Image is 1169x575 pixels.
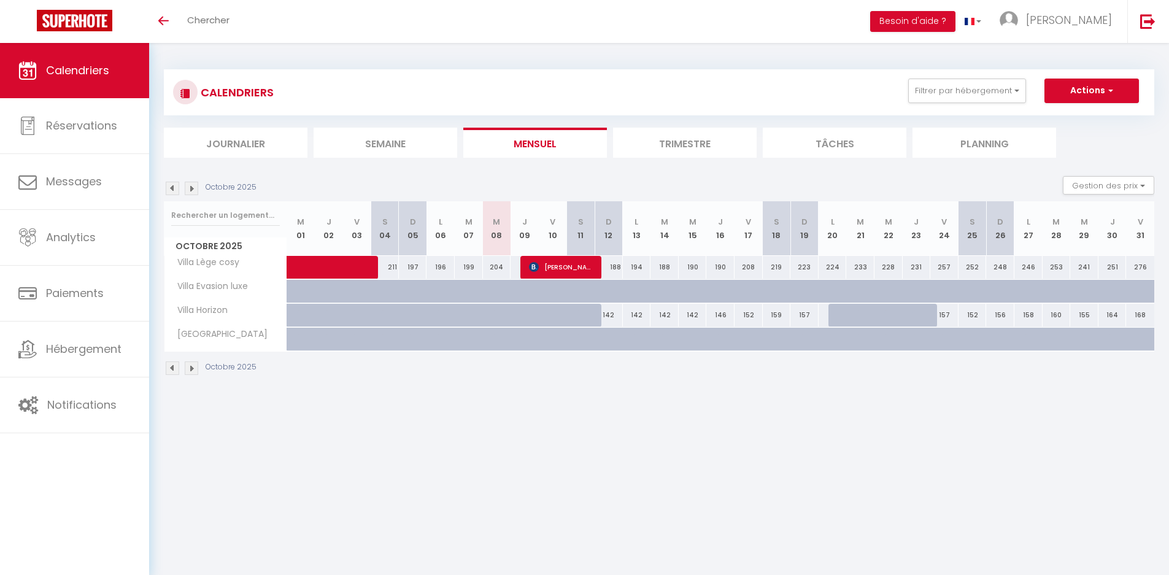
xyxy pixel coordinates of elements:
div: 228 [874,256,903,279]
div: 248 [986,256,1014,279]
th: 06 [426,201,455,256]
abbr: L [439,216,442,228]
p: Octobre 2025 [206,361,257,373]
p: Octobre 2025 [206,182,257,193]
div: 276 [1126,256,1154,279]
th: 10 [539,201,567,256]
span: Hébergement [46,341,122,357]
li: Planning [912,128,1056,158]
img: ... [1000,11,1018,29]
div: 188 [595,256,623,279]
th: 18 [763,201,791,256]
th: 19 [790,201,819,256]
li: Mensuel [463,128,607,158]
abbr: S [774,216,779,228]
li: Tâches [763,128,906,158]
abbr: D [997,216,1003,228]
img: Super Booking [37,10,112,31]
li: Semaine [314,128,457,158]
input: Rechercher un logement... [171,204,280,226]
div: 142 [650,304,679,326]
div: 146 [706,304,735,326]
span: Réservations [46,118,117,133]
div: 252 [959,256,987,279]
th: 21 [846,201,874,256]
th: 31 [1126,201,1154,256]
div: 164 [1098,304,1127,326]
th: 04 [371,201,399,256]
th: 07 [455,201,483,256]
th: 16 [706,201,735,256]
th: 13 [623,201,651,256]
th: 20 [819,201,847,256]
th: 29 [1070,201,1098,256]
div: 159 [763,304,791,326]
div: 190 [679,256,707,279]
abbr: D [410,216,416,228]
abbr: D [801,216,808,228]
div: 204 [483,256,511,279]
abbr: M [1052,216,1060,228]
th: 22 [874,201,903,256]
div: 251 [1098,256,1127,279]
span: Calendriers [46,63,109,78]
th: 02 [315,201,343,256]
h3: CALENDRIERS [198,79,274,106]
th: 30 [1098,201,1127,256]
abbr: J [326,216,331,228]
abbr: V [354,216,360,228]
div: 197 [399,256,427,279]
div: 196 [426,256,455,279]
div: 241 [1070,256,1098,279]
th: 24 [930,201,959,256]
span: [GEOGRAPHIC_DATA] [166,328,271,341]
span: [PERSON_NAME] [1026,12,1112,28]
button: Actions [1044,79,1139,103]
abbr: V [1138,216,1143,228]
div: 188 [650,256,679,279]
th: 28 [1043,201,1071,256]
span: Villa Horizon [166,304,231,317]
abbr: V [941,216,947,228]
abbr: M [857,216,864,228]
div: 194 [623,256,651,279]
abbr: L [635,216,638,228]
div: 142 [623,304,651,326]
span: Analytics [46,230,96,245]
abbr: J [914,216,919,228]
abbr: J [1110,216,1115,228]
span: Villa Evasion luxe [166,280,251,293]
abbr: M [493,216,500,228]
div: 231 [903,256,931,279]
abbr: D [606,216,612,228]
span: Notifications [47,397,117,412]
div: 142 [595,304,623,326]
button: Besoin d'aide ? [870,11,955,32]
th: 01 [287,201,315,256]
div: 224 [819,256,847,279]
div: 160 [1043,304,1071,326]
div: 152 [959,304,987,326]
th: 11 [566,201,595,256]
abbr: S [382,216,388,228]
span: Messages [46,174,102,189]
img: logout [1140,14,1155,29]
abbr: M [885,216,892,228]
th: 17 [735,201,763,256]
th: 15 [679,201,707,256]
th: 12 [595,201,623,256]
abbr: M [465,216,473,228]
abbr: V [746,216,751,228]
abbr: M [297,216,304,228]
span: Villa Lège cosy [166,256,242,269]
abbr: J [522,216,527,228]
div: 233 [846,256,874,279]
div: 199 [455,256,483,279]
button: Gestion des prix [1063,176,1154,195]
th: 27 [1014,201,1043,256]
abbr: L [831,216,835,228]
th: 08 [483,201,511,256]
th: 14 [650,201,679,256]
th: 25 [959,201,987,256]
abbr: M [1081,216,1088,228]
